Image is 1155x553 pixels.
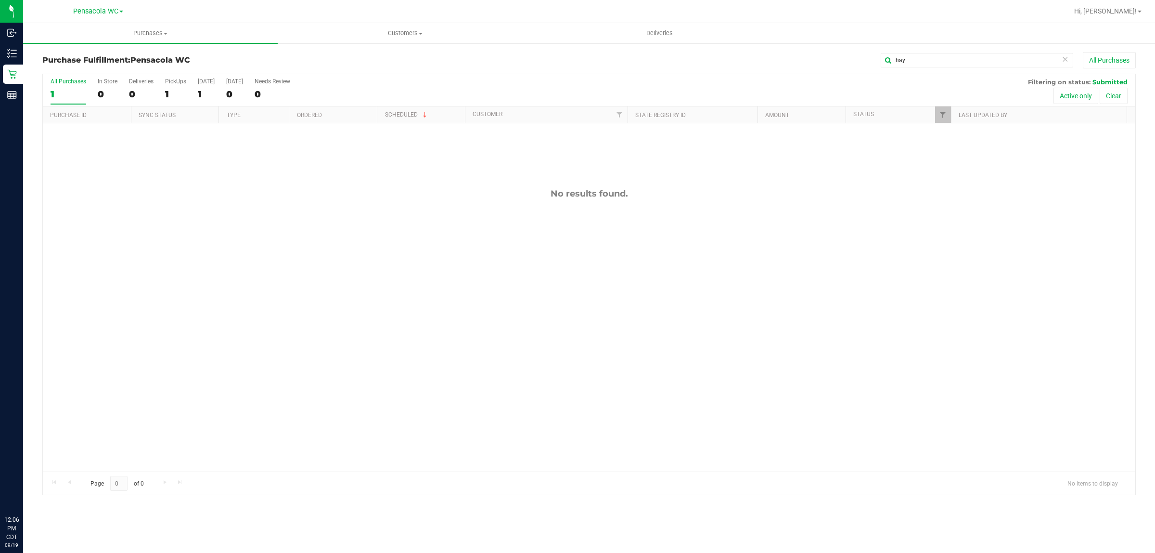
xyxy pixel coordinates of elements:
[51,78,86,85] div: All Purchases
[255,89,290,100] div: 0
[43,188,1135,199] div: No results found.
[4,515,19,541] p: 12:06 PM CDT
[532,23,787,43] a: Deliveries
[165,78,186,85] div: PickUps
[278,29,532,38] span: Customers
[98,89,117,100] div: 0
[881,53,1073,67] input: Search Purchase ID, Original ID, State Registry ID or Customer Name...
[23,23,278,43] a: Purchases
[139,112,176,118] a: Sync Status
[959,112,1007,118] a: Last Updated By
[1100,88,1128,104] button: Clear
[1092,78,1128,86] span: Submitted
[82,476,152,491] span: Page of 0
[226,89,243,100] div: 0
[129,89,154,100] div: 0
[1074,7,1137,15] span: Hi, [PERSON_NAME]!
[7,28,17,38] inline-svg: Inbound
[198,78,215,85] div: [DATE]
[10,476,38,505] iframe: Resource center
[611,106,627,123] a: Filter
[7,69,17,79] inline-svg: Retail
[1083,52,1136,68] button: All Purchases
[130,55,190,65] span: Pensacola WC
[635,112,686,118] a: State Registry ID
[198,89,215,100] div: 1
[1060,476,1126,490] span: No items to display
[42,56,407,65] h3: Purchase Fulfillment:
[1053,88,1098,104] button: Active only
[278,23,532,43] a: Customers
[633,29,686,38] span: Deliveries
[297,112,322,118] a: Ordered
[226,78,243,85] div: [DATE]
[73,7,118,15] span: Pensacola WC
[51,89,86,100] div: 1
[165,89,186,100] div: 1
[255,78,290,85] div: Needs Review
[935,106,951,123] a: Filter
[385,111,429,118] a: Scheduled
[98,78,117,85] div: In Store
[853,111,874,118] a: Status
[473,111,502,118] a: Customer
[129,78,154,85] div: Deliveries
[23,29,278,38] span: Purchases
[765,112,789,118] a: Amount
[227,112,241,118] a: Type
[4,541,19,549] p: 09/19
[7,49,17,58] inline-svg: Inventory
[1062,53,1068,66] span: Clear
[50,112,87,118] a: Purchase ID
[1028,78,1091,86] span: Filtering on status:
[7,90,17,100] inline-svg: Reports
